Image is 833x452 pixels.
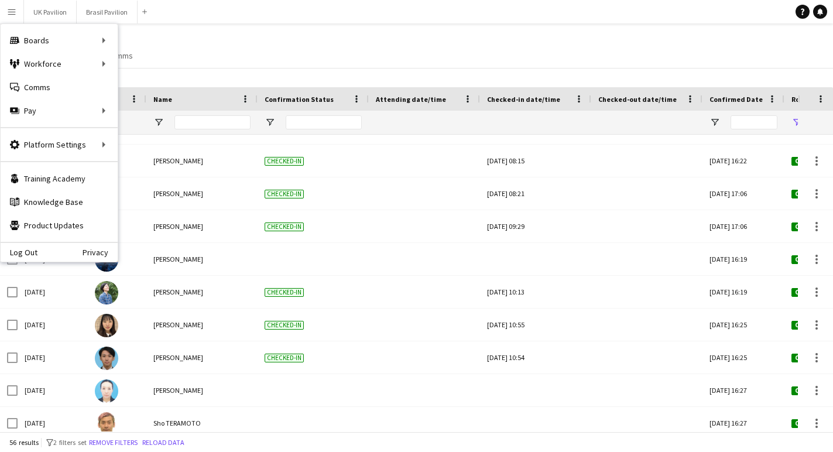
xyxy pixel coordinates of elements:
[702,374,784,406] div: [DATE] 16:27
[1,133,118,156] div: Platform Settings
[1,248,37,257] a: Log Out
[153,386,203,395] span: [PERSON_NAME]
[153,95,172,104] span: Name
[487,177,584,210] div: [DATE] 08:21
[265,222,304,231] span: Checked-in
[791,117,802,128] button: Open Filter Menu
[702,210,784,242] div: [DATE] 17:06
[153,353,203,362] span: [PERSON_NAME]
[153,255,203,263] span: [PERSON_NAME]
[95,281,118,304] img: Aya WATANABE
[153,287,203,296] span: [PERSON_NAME]
[265,95,334,104] span: Confirmation Status
[153,117,164,128] button: Open Filter Menu
[140,436,187,449] button: Reload data
[702,243,784,275] div: [DATE] 16:19
[18,407,88,439] div: [DATE]
[87,436,140,449] button: Remove filters
[1,76,118,99] a: Comms
[791,95,830,104] span: Role Status
[1,99,118,122] div: Pay
[702,177,784,210] div: [DATE] 17:06
[487,309,584,341] div: [DATE] 10:55
[265,190,304,198] span: Checked-in
[95,379,118,403] img: Takiko Ito
[18,374,88,406] div: [DATE]
[24,1,77,23] button: UK Pavilion
[1,52,118,76] div: Workforce
[487,210,584,242] div: [DATE] 09:29
[265,157,304,166] span: Checked-in
[487,341,584,374] div: [DATE] 10:54
[18,276,88,308] div: [DATE]
[487,276,584,308] div: [DATE] 10:13
[702,341,784,374] div: [DATE] 16:25
[153,419,201,427] span: Sho TERAMOTO
[83,248,118,257] a: Privacy
[487,145,584,177] div: [DATE] 08:15
[153,156,203,165] span: [PERSON_NAME]
[95,347,118,370] img: Takuto Maeda
[77,1,138,23] button: Brasil Pavilion
[95,314,118,337] img: Yukako TAI
[153,320,203,329] span: [PERSON_NAME]
[174,115,251,129] input: Name Filter Input
[1,214,118,237] a: Product Updates
[598,95,677,104] span: Checked-out date/time
[102,48,138,63] a: Comms
[702,407,784,439] div: [DATE] 16:27
[702,145,784,177] div: [DATE] 16:22
[265,354,304,362] span: Checked-in
[709,117,720,128] button: Open Filter Menu
[702,309,784,341] div: [DATE] 16:25
[95,412,118,436] img: Sho TERAMOTO
[376,95,446,104] span: Attending date/time
[286,115,362,129] input: Confirmation Status Filter Input
[153,222,203,231] span: [PERSON_NAME]
[731,115,777,129] input: Confirmed Date Filter Input
[1,29,118,52] div: Boards
[702,276,784,308] div: [DATE] 16:19
[265,321,304,330] span: Checked-in
[487,95,560,104] span: Checked-in date/time
[18,341,88,374] div: [DATE]
[18,309,88,341] div: [DATE]
[709,95,763,104] span: Confirmed Date
[265,117,275,128] button: Open Filter Menu
[1,167,118,190] a: Training Academy
[53,438,87,447] span: 2 filters set
[265,288,304,297] span: Checked-in
[107,50,133,61] span: Comms
[1,190,118,214] a: Knowledge Base
[153,189,203,198] span: [PERSON_NAME]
